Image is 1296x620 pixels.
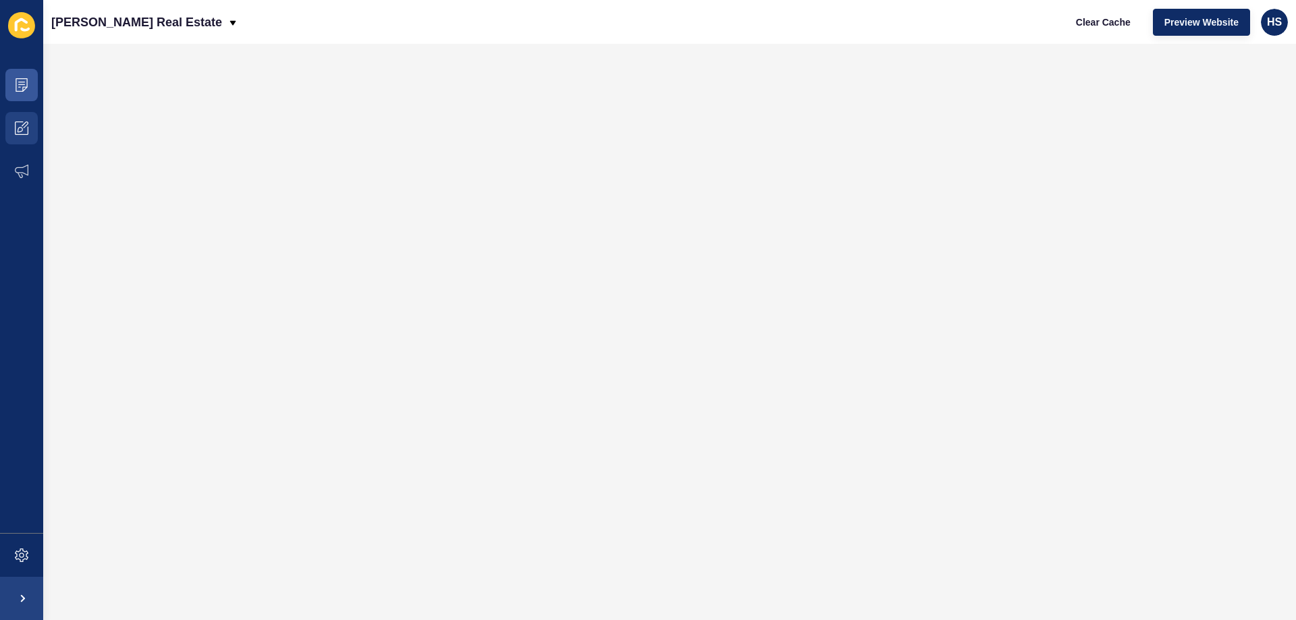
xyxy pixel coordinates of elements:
span: Preview Website [1164,16,1239,29]
button: Clear Cache [1064,9,1142,36]
button: Preview Website [1153,9,1250,36]
p: [PERSON_NAME] Real Estate [51,5,222,39]
span: HS [1267,16,1282,29]
span: Clear Cache [1076,16,1131,29]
